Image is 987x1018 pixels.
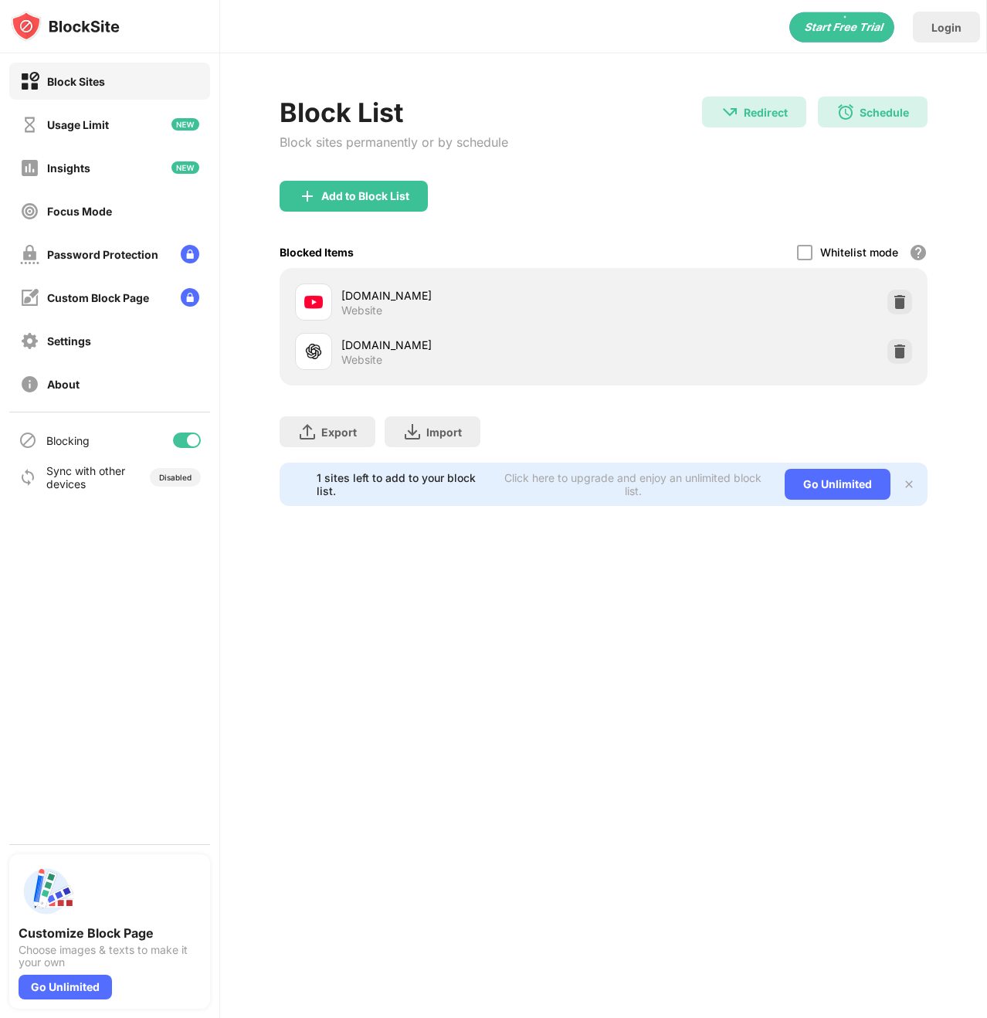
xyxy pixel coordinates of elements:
img: blocking-icon.svg [19,431,37,450]
div: Redirect [744,106,788,119]
div: Block sites permanently or by schedule [280,134,508,150]
div: Schedule [860,106,909,119]
img: lock-menu.svg [181,245,199,263]
div: About [47,378,80,391]
div: Website [341,353,382,367]
img: focus-off.svg [20,202,39,221]
div: Blocking [46,434,90,447]
div: Custom Block Page [47,291,149,304]
div: Go Unlimited [785,469,890,500]
img: x-button.svg [903,478,915,490]
div: Focus Mode [47,205,112,218]
div: Go Unlimited [19,975,112,999]
div: Whitelist mode [820,246,898,259]
div: Sync with other devices [46,464,126,490]
img: block-on.svg [20,72,39,91]
img: lock-menu.svg [181,288,199,307]
div: Add to Block List [321,190,409,202]
div: Choose images & texts to make it your own [19,944,201,969]
div: Import [426,426,462,439]
div: [DOMAIN_NAME] [341,337,604,353]
img: push-custom-page.svg [19,864,74,919]
img: new-icon.svg [171,118,199,131]
div: Click here to upgrade and enjoy an unlimited block list. [500,471,766,497]
img: about-off.svg [20,375,39,394]
div: Customize Block Page [19,925,201,941]
div: Disabled [159,473,192,482]
img: logo-blocksite.svg [11,11,120,42]
img: favicons [304,293,323,311]
img: password-protection-off.svg [20,245,39,264]
img: insights-off.svg [20,158,39,178]
img: settings-off.svg [20,331,39,351]
div: [DOMAIN_NAME] [341,287,604,304]
div: Usage Limit [47,118,109,131]
div: Login [931,21,962,34]
img: time-usage-off.svg [20,115,39,134]
div: Website [341,304,382,317]
div: Insights [47,161,90,175]
img: customize-block-page-off.svg [20,288,39,307]
div: Password Protection [47,248,158,261]
div: 1 sites left to add to your block list. [317,471,491,497]
div: Block List [280,97,508,128]
img: new-icon.svg [171,161,199,174]
div: Blocked Items [280,246,354,259]
div: animation [789,12,894,42]
img: favicons [304,342,323,361]
div: Block Sites [47,75,105,88]
img: sync-icon.svg [19,468,37,487]
div: Settings [47,334,91,348]
div: Export [321,426,357,439]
